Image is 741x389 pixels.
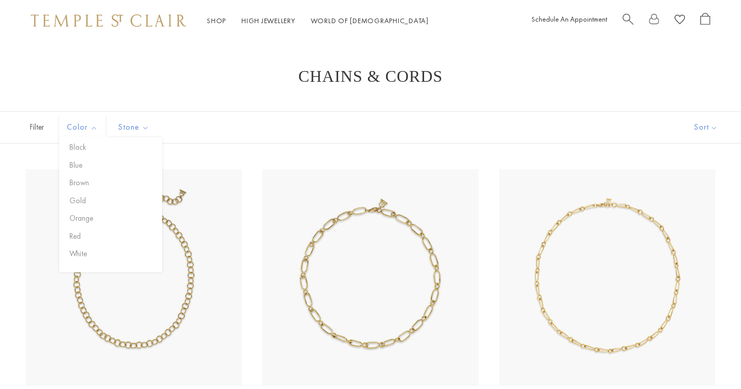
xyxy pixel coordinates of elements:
[262,169,479,385] a: N88891-RIVER18N88891-RIVER18
[700,13,710,29] a: Open Shopping Bag
[499,169,715,385] a: N88891-SMRIV24N88891-SMRIV18
[241,16,295,25] a: High JewelleryHigh Jewellery
[31,14,186,27] img: Temple St. Clair
[59,116,105,139] button: Color
[26,169,242,385] a: N88810-ARNO18N88810-ARNO18
[41,67,700,85] h1: Chains & Cords
[499,169,715,385] img: N88891-SMRIV18
[671,112,741,143] button: Show sort by
[262,169,479,385] img: N88891-RIVER18
[623,13,633,29] a: Search
[111,116,157,139] button: Stone
[207,14,429,27] nav: Main navigation
[690,341,731,379] iframe: Gorgias live chat messenger
[113,121,157,134] span: Stone
[62,121,105,134] span: Color
[532,14,607,24] a: Schedule An Appointment
[26,169,242,385] img: N88810-ARNO18
[675,13,685,29] a: View Wishlist
[207,16,226,25] a: ShopShop
[311,16,429,25] a: World of [DEMOGRAPHIC_DATA]World of [DEMOGRAPHIC_DATA]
